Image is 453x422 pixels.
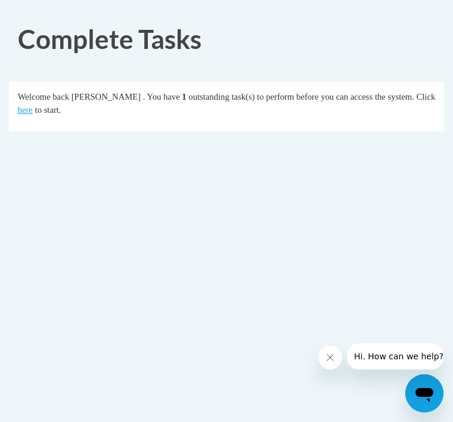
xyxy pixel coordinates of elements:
span: outstanding task(s) to perform before you can access the system. Click [188,92,435,101]
iframe: Close message [318,346,342,369]
span: to start. [35,105,61,115]
a: here [18,105,33,115]
span: . You have [143,92,180,101]
span: Welcome back [18,92,69,101]
iframe: Button to launch messaging window [405,374,443,412]
span: [PERSON_NAME] [72,92,141,101]
iframe: Message from company [347,343,443,369]
span: Complete Tasks [18,23,201,54]
span: 1 [182,92,186,101]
